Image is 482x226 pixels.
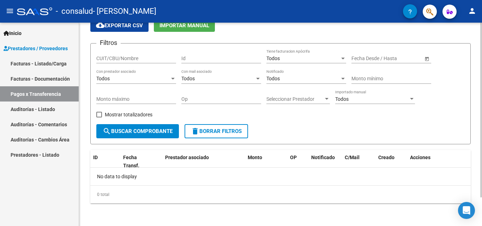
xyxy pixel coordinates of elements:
div: 0 total [90,186,471,203]
span: Prestadores / Proveedores [4,45,68,52]
span: OP [290,155,297,160]
input: Fecha inicio [351,56,377,62]
mat-icon: cloud_download [96,21,104,29]
datatable-header-cell: OP [287,150,308,173]
span: - [PERSON_NAME] [93,4,156,19]
datatable-header-cell: Creado [375,150,407,173]
span: Mostrar totalizadores [105,110,152,119]
span: Prestador asociado [165,155,209,160]
button: Buscar Comprobante [96,124,179,138]
span: Acciones [410,155,430,160]
span: Creado [378,155,394,160]
div: No data to display [90,168,471,185]
span: Todos [335,96,349,102]
datatable-header-cell: ID [90,150,120,173]
span: Buscar Comprobante [103,128,173,134]
datatable-header-cell: Prestador asociado [162,150,245,173]
span: Notificado [311,155,335,160]
span: Exportar CSV [96,22,143,29]
input: Fecha fin [383,56,418,62]
mat-icon: person [468,7,476,15]
span: Todos [266,56,280,61]
span: Borrar Filtros [191,128,242,134]
span: ID [93,155,98,160]
span: Todos [96,76,110,81]
span: Todos [266,76,280,81]
button: Exportar CSV [90,19,149,32]
datatable-header-cell: Acciones [407,150,471,173]
span: Seleccionar Prestador [266,96,324,102]
button: Open calendar [423,55,430,62]
mat-icon: search [103,127,111,135]
span: Monto [248,155,262,160]
span: Todos [181,76,195,81]
span: Importar Manual [159,22,209,29]
span: C/Mail [345,155,360,160]
mat-icon: menu [6,7,14,15]
span: Inicio [4,29,22,37]
datatable-header-cell: Fecha Transf. [120,150,152,173]
datatable-header-cell: C/Mail [342,150,375,173]
h3: Filtros [96,38,121,48]
span: - consalud [56,4,93,19]
span: Fecha Transf. [123,155,139,168]
button: Borrar Filtros [185,124,248,138]
datatable-header-cell: Notificado [308,150,342,173]
datatable-header-cell: Monto [245,150,287,173]
button: Importar Manual [154,19,215,32]
mat-icon: delete [191,127,199,135]
div: Open Intercom Messenger [458,202,475,219]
